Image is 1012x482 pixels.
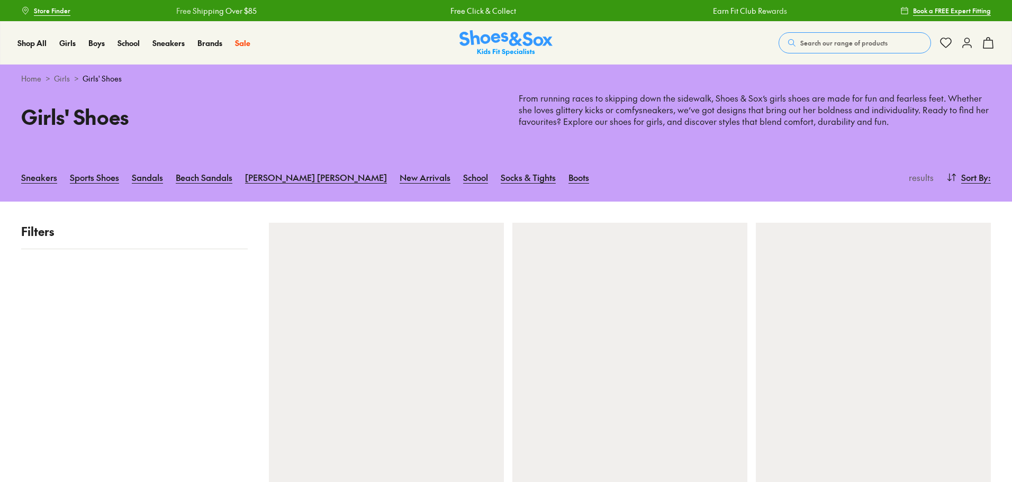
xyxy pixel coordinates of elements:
span: Sale [235,38,250,48]
a: Sports Shoes [70,166,119,189]
a: Free Click & Collect [449,5,515,16]
a: Shoes & Sox [459,30,553,56]
a: Girls [54,73,70,84]
div: > > [21,73,991,84]
a: Socks & Tights [501,166,556,189]
img: SNS_Logo_Responsive.svg [459,30,553,56]
a: Sale [235,38,250,49]
span: Search our range of products [800,38,888,48]
span: Girls' Shoes [83,73,122,84]
a: Shop All [17,38,47,49]
span: Book a FREE Expert Fitting [913,6,991,15]
span: Girls [59,38,76,48]
span: : [988,171,991,184]
p: Filters [21,223,248,240]
a: sneakers [639,104,673,115]
a: Sneakers [21,166,57,189]
a: Boys [88,38,105,49]
a: Sneakers [152,38,185,49]
a: Sandals [132,166,163,189]
a: Earn Fit Club Rewards [712,5,786,16]
a: [PERSON_NAME] [PERSON_NAME] [245,166,387,189]
span: Shop All [17,38,47,48]
h1: Girls' Shoes [21,102,493,132]
a: Book a FREE Expert Fitting [900,1,991,20]
button: Search our range of products [779,32,931,53]
a: Boots [568,166,589,189]
p: From running races to skipping down the sidewalk, Shoes & Sox’s girls shoes are made for fun and ... [519,93,991,128]
a: Free Shipping Over $85 [175,5,256,16]
a: Home [21,73,41,84]
span: Boys [88,38,105,48]
a: School [118,38,140,49]
span: Brands [197,38,222,48]
span: School [118,38,140,48]
span: Sort By [961,171,988,184]
a: School [463,166,488,189]
a: Store Finder [21,1,70,20]
a: Beach Sandals [176,166,232,189]
a: New Arrivals [400,166,450,189]
span: Sneakers [152,38,185,48]
p: results [905,171,934,184]
button: Sort By: [946,166,991,189]
a: Girls [59,38,76,49]
a: Brands [197,38,222,49]
span: Store Finder [34,6,70,15]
